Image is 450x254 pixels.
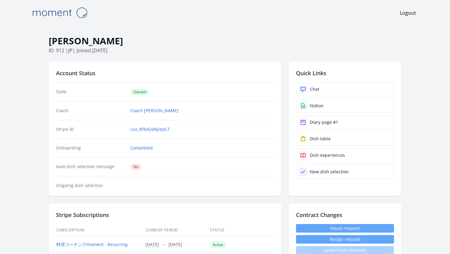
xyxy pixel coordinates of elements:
[310,103,324,109] div: Notion
[56,108,126,114] dt: Coach
[296,235,394,244] button: Resign request
[56,145,126,151] dt: Onboarding
[145,224,210,237] th: Current Period
[296,148,394,162] a: Dish experiences
[168,241,182,248] button: [DATE]
[296,69,394,77] h2: Quick Links
[56,211,274,219] h2: Stripe Subscriptions
[296,224,394,233] a: Pause request
[310,152,345,158] div: Dish experiences
[56,69,274,77] h2: Account Status
[210,242,226,248] span: Active
[68,47,73,54] span: jp
[209,224,274,237] th: Status
[56,224,145,237] th: Subscription
[296,82,394,96] a: Chat
[130,164,141,170] span: No
[49,35,401,47] h1: [PERSON_NAME]
[310,136,331,142] div: Dish table
[29,5,90,20] img: Moment
[130,145,153,151] a: Completed
[400,9,416,17] a: Logout
[296,132,394,146] a: Dish table
[296,211,394,219] h2: Contract Changes
[56,241,128,247] a: 料理コーチングmoment - Recurring
[56,89,126,95] dt: State
[310,169,349,175] div: New dish selection
[296,165,394,179] a: New dish selection
[296,115,394,129] a: Diary page #1
[130,126,170,132] a: cus_RFb420AjixyIL7
[56,164,126,170] dt: Auto dish selection message
[56,126,126,132] dt: Stripe ID
[145,241,159,248] button: [DATE]
[130,108,178,114] a: Coach [PERSON_NAME]
[56,182,126,189] dt: Ongoing dish selection
[310,119,338,125] div: Diary page #1
[49,47,401,54] p: ID: 912 | | Joined [DATE]
[162,241,166,247] span: →
[310,86,319,92] div: Chat
[130,89,149,95] span: Started
[296,99,394,113] a: Notion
